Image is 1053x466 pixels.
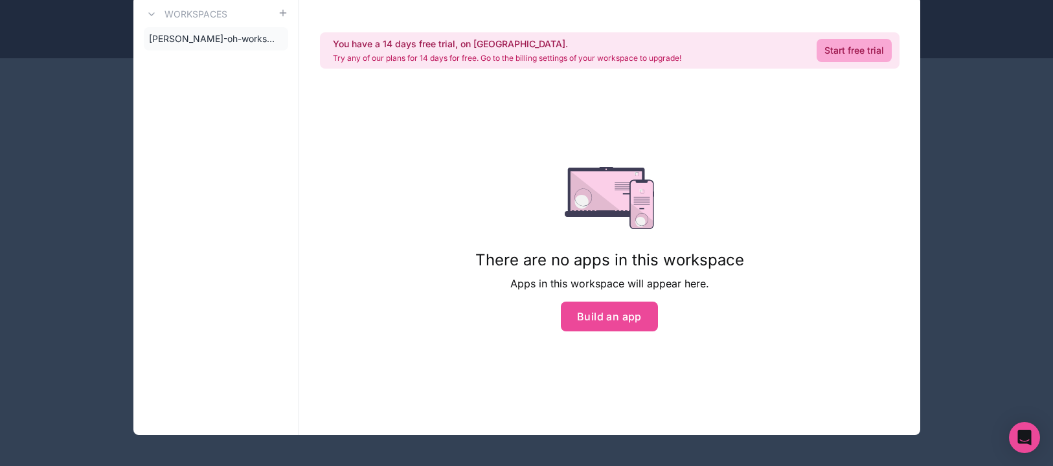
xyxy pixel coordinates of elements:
p: Try any of our plans for 14 days for free. Go to the billing settings of your workspace to upgrade! [333,53,681,63]
div: Open Intercom Messenger [1009,422,1040,453]
a: [PERSON_NAME]-oh-workspace [144,27,288,50]
h1: There are no apps in this workspace [475,250,744,271]
h2: You have a 14 days free trial, on [GEOGRAPHIC_DATA]. [333,38,681,50]
button: Build an app [561,302,658,331]
a: Workspaces [144,6,227,22]
p: Apps in this workspace will appear here. [475,276,744,291]
a: Start free trial [817,39,892,62]
span: [PERSON_NAME]-oh-workspace [149,32,278,45]
img: empty state [565,167,655,229]
h3: Workspaces [164,8,227,21]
